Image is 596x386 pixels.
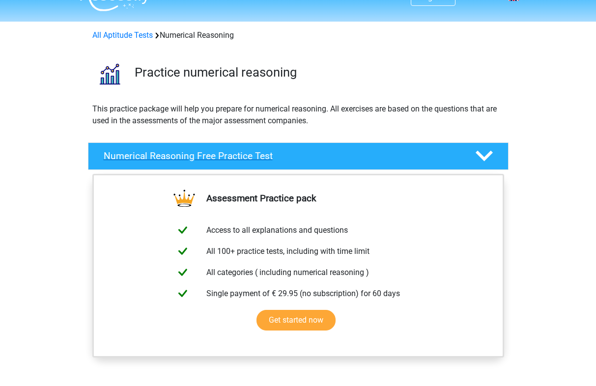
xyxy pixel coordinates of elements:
[88,29,508,41] div: Numerical Reasoning
[104,150,459,162] h4: Numerical Reasoning Free Practice Test
[84,142,512,170] a: Numerical Reasoning Free Practice Test
[256,310,336,331] a: Get started now
[92,30,153,40] a: All Aptitude Tests
[88,53,130,95] img: numerical reasoning
[135,65,501,80] h3: Practice numerical reasoning
[92,103,504,127] p: This practice package will help you prepare for numerical reasoning. All exercises are based on t...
